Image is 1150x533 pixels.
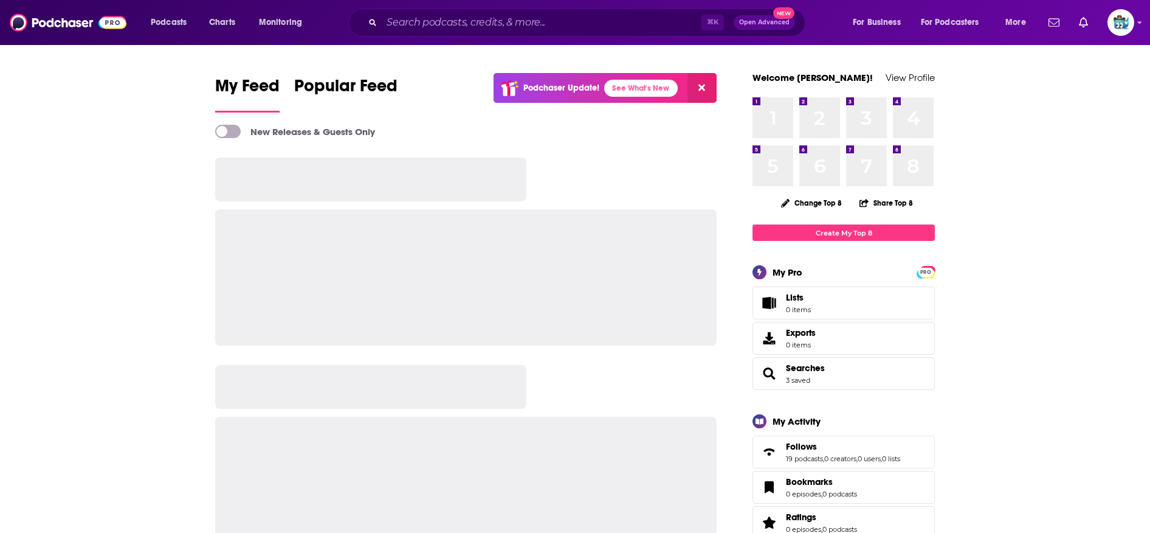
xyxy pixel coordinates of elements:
[886,72,935,83] a: View Profile
[382,13,701,32] input: Search podcasts, credits, & more...
[824,455,856,463] a: 0 creators
[822,490,857,498] a: 0 podcasts
[294,75,398,113] a: Popular Feed
[360,9,817,37] div: Search podcasts, credits, & more...
[739,19,790,26] span: Open Advanced
[215,75,280,103] span: My Feed
[1005,14,1026,31] span: More
[142,13,202,32] button: open menu
[786,292,804,303] span: Lists
[523,83,599,93] p: Podchaser Update!
[856,455,858,463] span: ,
[151,14,187,31] span: Podcasts
[259,14,302,31] span: Monitoring
[786,455,823,463] a: 19 podcasts
[773,416,821,427] div: My Activity
[882,455,900,463] a: 0 lists
[757,514,781,531] a: Ratings
[786,441,817,452] span: Follows
[201,13,243,32] a: Charts
[918,268,933,277] span: PRO
[786,490,821,498] a: 0 episodes
[752,72,873,83] a: Welcome [PERSON_NAME]!
[821,490,822,498] span: ,
[757,330,781,347] span: Exports
[858,455,881,463] a: 0 users
[701,15,724,30] span: ⌘ K
[913,13,997,32] button: open menu
[786,476,833,487] span: Bookmarks
[757,479,781,496] a: Bookmarks
[250,13,318,32] button: open menu
[786,476,857,487] a: Bookmarks
[997,13,1041,32] button: open menu
[752,322,935,355] a: Exports
[774,195,849,211] button: Change Top 8
[786,376,810,385] a: 3 saved
[786,512,857,523] a: Ratings
[294,75,398,103] span: Popular Feed
[786,327,816,338] span: Exports
[209,14,235,31] span: Charts
[786,441,900,452] a: Follows
[773,7,795,19] span: New
[1107,9,1134,36] img: User Profile
[604,80,678,97] a: See What's New
[881,455,882,463] span: ,
[752,357,935,390] span: Searches
[757,365,781,382] a: Searches
[752,436,935,469] span: Follows
[1074,12,1093,33] a: Show notifications dropdown
[752,287,935,319] a: Lists
[1107,9,1134,36] span: Logged in as bulleit_whale_pod
[844,13,916,32] button: open menu
[786,363,825,374] a: Searches
[786,292,811,303] span: Lists
[1044,12,1064,33] a: Show notifications dropdown
[215,75,280,113] a: My Feed
[734,15,795,30] button: Open AdvancedNew
[752,471,935,504] span: Bookmarks
[215,125,375,138] a: New Releases & Guests Only
[921,14,979,31] span: For Podcasters
[757,294,781,312] span: Lists
[853,14,901,31] span: For Business
[786,512,816,523] span: Ratings
[1107,9,1134,36] button: Show profile menu
[10,11,126,34] img: Podchaser - Follow, Share and Rate Podcasts
[786,341,816,349] span: 0 items
[918,267,933,276] a: PRO
[823,455,824,463] span: ,
[786,305,811,314] span: 0 items
[752,225,935,241] a: Create My Top 8
[757,444,781,461] a: Follows
[859,191,914,215] button: Share Top 8
[773,266,802,278] div: My Pro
